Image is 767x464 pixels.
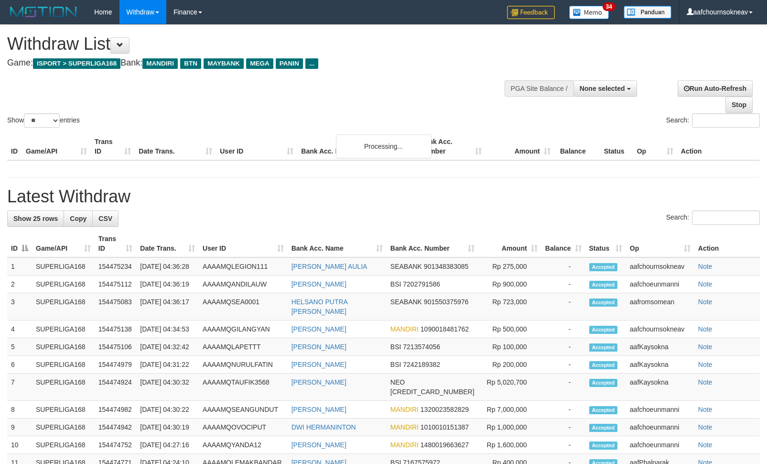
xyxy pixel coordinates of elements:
span: Accepted [589,424,618,432]
td: - [541,419,585,436]
td: SUPERLIGA168 [32,320,95,338]
td: Rp 500,000 [478,320,541,338]
td: SUPERLIGA168 [32,374,95,401]
td: aafchoeunmanni [626,419,694,436]
td: aafchournsokneav [626,320,694,338]
span: Copy 7242189382 to clipboard [403,361,440,368]
td: Rp 723,000 [478,293,541,320]
span: Copy [70,215,86,222]
span: BSI [390,361,401,368]
td: 154475138 [95,320,136,338]
span: Copy 1010010151387 to clipboard [421,423,469,431]
td: 154474942 [95,419,136,436]
td: AAAAMQGILANGYAN [199,320,288,338]
span: Accepted [589,298,618,307]
span: CSV [98,215,112,222]
td: AAAAMQSEA0001 [199,293,288,320]
span: 34 [603,2,616,11]
a: [PERSON_NAME] [292,280,346,288]
td: 5 [7,338,32,356]
a: [PERSON_NAME] [292,325,346,333]
td: SUPERLIGA168 [32,419,95,436]
th: Balance: activate to sort column ascending [541,230,585,257]
td: AAAAMQYANDA12 [199,436,288,454]
td: AAAAMQLAPETTT [199,338,288,356]
h4: Game: Bank: [7,58,502,68]
th: Date Trans. [135,133,216,160]
span: None selected [580,85,625,92]
td: [DATE] 04:36:19 [136,276,199,293]
span: MANDIRI [390,441,419,449]
th: Game/API: activate to sort column ascending [32,230,95,257]
td: Rp 100,000 [478,338,541,356]
a: Note [698,280,713,288]
th: Bank Acc. Number: activate to sort column ascending [387,230,478,257]
td: 1 [7,257,32,276]
input: Search: [692,113,760,128]
th: ID: activate to sort column descending [7,230,32,257]
span: Copy 1320023582829 to clipboard [421,406,469,413]
img: Feedback.jpg [507,6,555,19]
span: Accepted [589,442,618,450]
a: [PERSON_NAME] AULIA [292,263,367,270]
th: Game/API [22,133,91,160]
div: Processing... [336,134,432,158]
td: aafromsomean [626,293,694,320]
th: User ID [216,133,297,160]
span: Accepted [589,361,618,369]
td: AAAAMQNURULFATIN [199,356,288,374]
td: [DATE] 04:30:22 [136,401,199,419]
a: [PERSON_NAME] [292,378,346,386]
span: MANDIRI [390,406,419,413]
span: BSI [390,280,401,288]
a: Run Auto-Refresh [678,80,753,97]
a: Note [698,406,713,413]
span: Copy 901550375976 to clipboard [424,298,468,306]
td: SUPERLIGA168 [32,293,95,320]
span: Accepted [589,379,618,387]
a: Note [698,423,713,431]
button: None selected [573,80,637,97]
th: Status: activate to sort column ascending [585,230,626,257]
td: - [541,356,585,374]
div: PGA Site Balance / [505,80,573,97]
span: Copy 1480019663627 to clipboard [421,441,469,449]
td: - [541,320,585,338]
th: Status [600,133,633,160]
span: ... [305,58,318,69]
td: 154475234 [95,257,136,276]
td: SUPERLIGA168 [32,257,95,276]
td: aafchoeunmanni [626,401,694,419]
td: 9 [7,419,32,436]
span: MEGA [246,58,273,69]
td: [DATE] 04:31:22 [136,356,199,374]
td: 154475083 [95,293,136,320]
a: Note [698,263,713,270]
td: 2 [7,276,32,293]
span: SEABANK [390,298,422,306]
th: Trans ID: activate to sort column ascending [95,230,136,257]
td: AAAAMQSEANGUNDUT [199,401,288,419]
a: Stop [725,97,753,113]
td: Rp 900,000 [478,276,541,293]
th: Bank Acc. Name: activate to sort column ascending [288,230,387,257]
th: Trans ID [91,133,135,160]
a: Copy [64,210,93,227]
td: 4 [7,320,32,338]
a: Note [698,298,713,306]
td: 154474752 [95,436,136,454]
td: SUPERLIGA168 [32,276,95,293]
th: Date Trans.: activate to sort column ascending [136,230,199,257]
td: 154475112 [95,276,136,293]
a: Note [698,378,713,386]
span: MANDIRI [390,325,419,333]
th: ID [7,133,22,160]
th: Op [633,133,677,160]
th: Amount [486,133,554,160]
select: Showentries [24,113,60,128]
td: aafKaysokna [626,338,694,356]
td: 154474924 [95,374,136,401]
th: User ID: activate to sort column ascending [199,230,288,257]
td: [DATE] 04:36:17 [136,293,199,320]
td: aafKaysokna [626,356,694,374]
